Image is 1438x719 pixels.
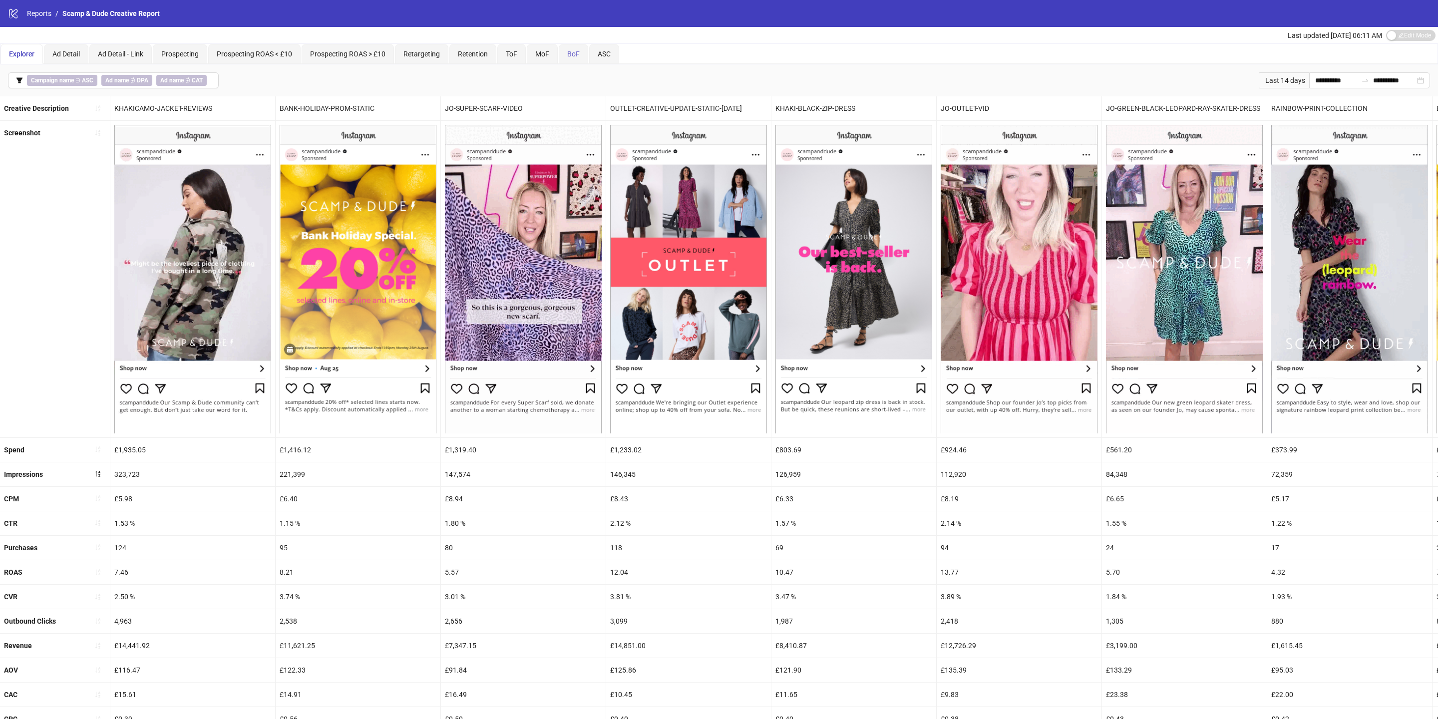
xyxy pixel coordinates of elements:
[610,125,767,433] img: Screenshot 120231653578550005
[4,593,17,601] b: CVR
[1106,125,1263,433] img: Screenshot 120232429129030005
[441,609,606,633] div: 2,656
[25,8,53,19] a: Reports
[606,658,771,682] div: £125.86
[506,50,517,58] span: ToF
[276,487,440,511] div: £6.40
[771,511,936,535] div: 1.57 %
[1102,658,1267,682] div: £133.29
[276,438,440,462] div: £1,416.12
[94,642,101,649] span: sort-ascending
[1267,462,1432,486] div: 72,359
[606,560,771,584] div: 12.04
[771,536,936,560] div: 69
[4,129,40,137] b: Screenshot
[771,634,936,658] div: £8,410.87
[110,634,275,658] div: £14,441.92
[771,462,936,486] div: 126,959
[937,683,1101,707] div: £9.83
[94,691,101,698] span: sort-ascending
[1267,96,1432,120] div: RAINBOW-PRINT-COLLECTION
[1102,438,1267,462] div: £561.20
[1259,72,1309,88] div: Last 14 days
[1102,487,1267,511] div: £6.65
[82,77,93,84] b: ASC
[4,642,32,650] b: Revenue
[1102,634,1267,658] div: £3,199.00
[94,519,101,526] span: sort-ascending
[441,683,606,707] div: £16.49
[1267,560,1432,584] div: 4.32
[937,658,1101,682] div: £135.39
[4,446,24,454] b: Spend
[567,50,580,58] span: BoF
[4,568,22,576] b: ROAS
[94,105,101,112] span: sort-ascending
[445,125,602,433] img: Screenshot 120232429129060005
[110,560,275,584] div: 7.46
[276,683,440,707] div: £14.91
[9,50,34,58] span: Explorer
[1102,96,1267,120] div: JO-GREEN-BLACK-LEOPARD-RAY-SKATER-DRESS
[16,77,23,84] span: filter
[606,462,771,486] div: 146,345
[280,125,436,433] img: Screenshot 120232808824060005
[441,511,606,535] div: 1.80 %
[937,487,1101,511] div: £8.19
[1267,683,1432,707] div: £22.00
[937,634,1101,658] div: £12,726.29
[1102,560,1267,584] div: 5.70
[1288,31,1382,39] span: Last updated [DATE] 06:11 AM
[94,593,101,600] span: sort-ascending
[94,129,101,136] span: sort-ascending
[110,536,275,560] div: 124
[1271,125,1428,433] img: Screenshot 120231653578540005
[161,50,199,58] span: Prospecting
[1267,438,1432,462] div: £373.99
[598,50,611,58] span: ASC
[937,96,1101,120] div: JO-OUTLET-VID
[771,683,936,707] div: £11.65
[110,438,275,462] div: £1,935.05
[1267,658,1432,682] div: £95.03
[94,618,101,625] span: sort-ascending
[8,72,219,88] button: Campaign name ∋ ASCAd name ∌ DPAAd name ∌ CAT
[606,585,771,609] div: 3.81 %
[276,560,440,584] div: 8.21
[441,536,606,560] div: 80
[110,96,275,120] div: KHAKICAMO-JACKET-REVIEWS
[4,666,18,674] b: AOV
[4,104,69,112] b: Creative Description
[276,609,440,633] div: 2,538
[1361,76,1369,84] span: swap-right
[1267,511,1432,535] div: 1.22 %
[110,462,275,486] div: 323,723
[606,536,771,560] div: 118
[4,691,17,699] b: CAC
[535,50,549,58] span: MoF
[276,96,440,120] div: BANK-HOLIDAY-PROM-STATIC
[1361,76,1369,84] span: to
[606,634,771,658] div: £14,851.00
[1267,536,1432,560] div: 17
[1102,462,1267,486] div: 84,348
[941,125,1097,433] img: Screenshot 120231653578610005
[4,519,17,527] b: CTR
[276,511,440,535] div: 1.15 %
[606,683,771,707] div: £10.45
[94,470,101,477] span: sort-descending
[441,96,606,120] div: JO-SUPER-SCARF-VIDEO
[192,77,203,84] b: CAT
[276,585,440,609] div: 3.74 %
[276,462,440,486] div: 221,399
[606,609,771,633] div: 3,099
[1102,536,1267,560] div: 24
[1267,585,1432,609] div: 1.93 %
[441,560,606,584] div: 5.57
[441,658,606,682] div: £91.84
[276,536,440,560] div: 95
[310,50,385,58] span: Prospecting ROAS > £10
[94,667,101,674] span: sort-ascending
[110,658,275,682] div: £116.47
[4,544,37,552] b: Purchases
